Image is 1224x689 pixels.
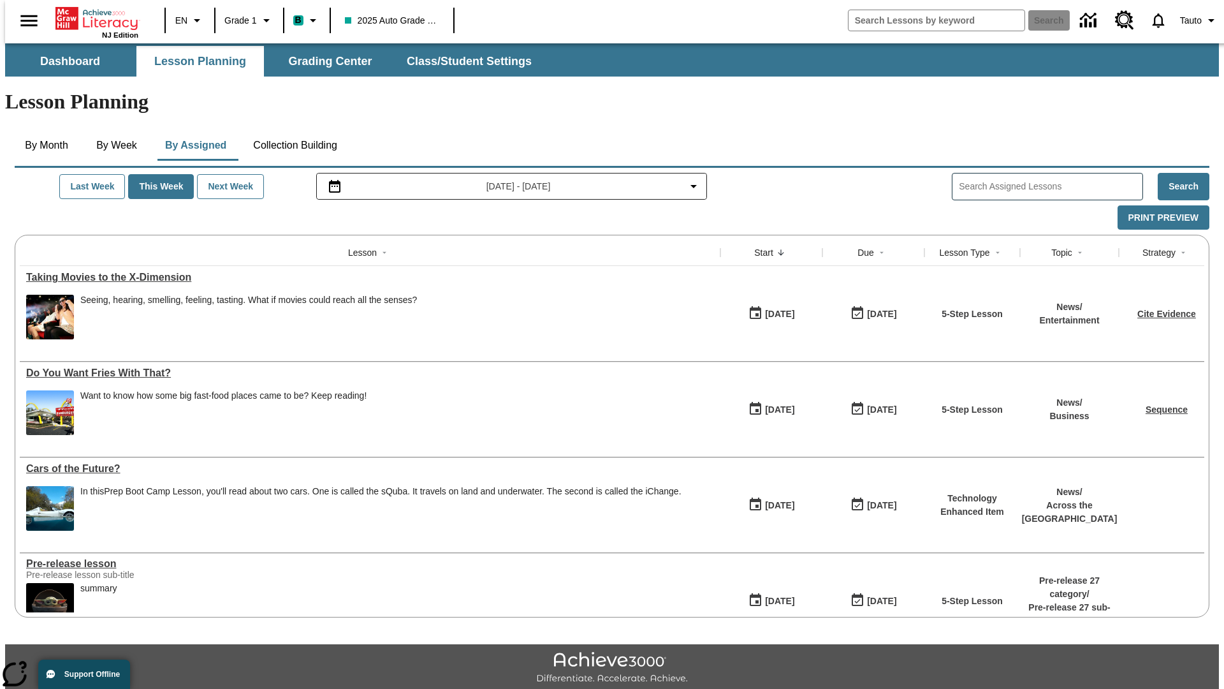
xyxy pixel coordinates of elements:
[64,670,120,679] span: Support Offline
[857,246,874,259] div: Due
[377,245,392,260] button: Sort
[102,31,138,39] span: NJ Edition
[846,589,901,613] button: 01/25/26: Last day the lesson can be accessed
[197,174,264,199] button: Next Week
[1049,410,1089,423] p: Business
[1051,246,1072,259] div: Topic
[288,9,326,32] button: Boost Class color is teal. Change class color
[765,593,794,609] div: [DATE]
[5,90,1219,114] h1: Lesson Planning
[26,558,714,570] a: Pre-release lesson, Lessons
[1072,3,1107,38] a: Data Center
[26,558,714,570] div: Pre-release lesson
[80,390,367,435] div: Want to know how some big fast-food places came to be? Keep reading!
[942,307,1003,321] p: 5-Step Lesson
[10,2,48,40] button: Open side menu
[1022,485,1118,499] p: News /
[26,390,74,435] img: One of the first McDonald's stores, with the iconic red sign and golden arches.
[80,295,417,339] div: Seeing, hearing, smelling, feeling, tasting. What if movies could reach all the senses?
[1142,4,1175,37] a: Notifications
[5,46,543,77] div: SubNavbar
[1107,3,1142,38] a: Resource Center, Will open in new tab
[1146,404,1188,415] a: Sequence
[744,493,799,517] button: 07/01/25: First time the lesson was available
[397,46,542,77] button: Class/Student Settings
[939,246,989,259] div: Lesson Type
[15,130,78,161] button: By Month
[867,593,896,609] div: [DATE]
[170,9,210,32] button: Language: EN, Select a language
[846,397,901,422] button: 07/20/26: Last day the lesson can be accessed
[26,570,217,580] div: Pre-release lesson sub-title
[80,583,117,628] div: summary
[104,486,681,496] testabrev: Prep Boot Camp Lesson, you'll read about two cars. One is called the sQuba. It travels on land an...
[224,14,257,27] span: Grade 1
[26,463,714,475] div: Cars of the Future?
[55,4,138,39] div: Home
[744,397,799,422] button: 07/14/25: First time the lesson was available
[26,367,714,379] a: Do You Want Fries With That?, Lessons
[942,595,1003,608] p: 5-Step Lesson
[128,174,194,199] button: This Week
[345,14,439,27] span: 2025 Auto Grade 1 A
[26,272,714,283] a: Taking Movies to the X-Dimension, Lessons
[1039,314,1099,327] p: Entertainment
[867,402,896,418] div: [DATE]
[846,493,901,517] button: 08/01/26: Last day the lesson can be accessed
[765,402,794,418] div: [DATE]
[1180,14,1202,27] span: Tauto
[175,14,187,27] span: EN
[80,486,681,531] div: In this Prep Boot Camp Lesson, you'll read about two cars. One is called the sQuba. It travels on...
[773,245,789,260] button: Sort
[1118,205,1209,230] button: Print Preview
[26,367,714,379] div: Do You Want Fries With That?
[1176,245,1191,260] button: Sort
[348,246,377,259] div: Lesson
[1039,300,1099,314] p: News /
[867,498,896,514] div: [DATE]
[874,245,889,260] button: Sort
[1049,396,1089,410] p: News /
[243,130,347,161] button: Collection Building
[1022,499,1118,526] p: Across the [GEOGRAPHIC_DATA]
[744,589,799,613] button: 01/22/25: First time the lesson was available
[867,306,896,322] div: [DATE]
[1026,574,1112,601] p: Pre-release 27 category /
[80,295,417,306] div: Seeing, hearing, smelling, feeling, tasting. What if movies could reach all the senses?
[959,177,1142,196] input: Search Assigned Lessons
[295,12,302,28] span: B
[942,403,1003,417] p: 5-Step Lesson
[846,302,901,326] button: 08/24/25: Last day the lesson can be accessed
[1026,601,1112,628] p: Pre-release 27 sub-category
[765,306,794,322] div: [DATE]
[536,652,688,685] img: Achieve3000 Differentiate Accelerate Achieve
[26,463,714,475] a: Cars of the Future? , Lessons
[486,180,551,193] span: [DATE] - [DATE]
[26,583,74,628] img: hero alt text
[26,272,714,283] div: Taking Movies to the X-Dimension
[136,46,264,77] button: Lesson Planning
[754,246,773,259] div: Start
[765,498,794,514] div: [DATE]
[26,295,74,339] img: Panel in front of the seats sprays water mist to the happy audience at a 4DX-equipped theater.
[1175,9,1224,32] button: Profile/Settings
[80,583,117,594] div: summary
[80,486,681,497] div: In this
[26,486,74,531] img: High-tech automobile treading water.
[744,302,799,326] button: 08/18/25: First time the lesson was available
[1142,246,1176,259] div: Strategy
[849,10,1024,31] input: search field
[990,245,1005,260] button: Sort
[686,179,701,194] svg: Collapse Date Range Filter
[931,492,1014,519] p: Technology Enhanced Item
[59,174,125,199] button: Last Week
[5,43,1219,77] div: SubNavbar
[38,660,130,689] button: Support Offline
[1158,173,1209,200] button: Search
[155,130,237,161] button: By Assigned
[6,46,134,77] button: Dashboard
[266,46,394,77] button: Grading Center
